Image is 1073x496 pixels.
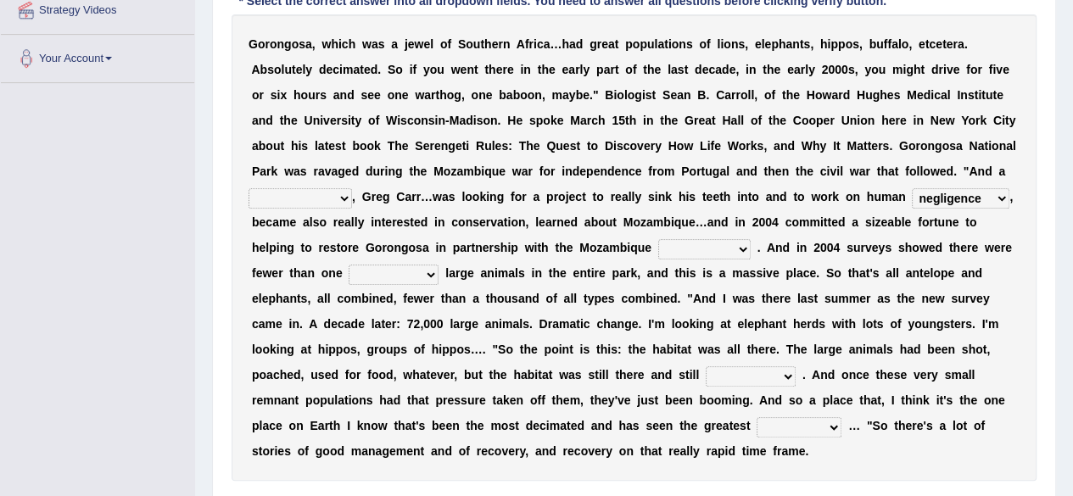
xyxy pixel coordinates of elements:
[645,88,652,102] b: s
[319,63,327,76] b: d
[461,88,465,102] b: ,
[671,63,678,76] b: a
[525,37,529,51] b: f
[590,88,593,102] b: .
[360,88,367,102] b: s
[338,37,342,51] b: i
[903,63,906,76] b: i
[857,88,865,102] b: H
[740,88,748,102] b: o
[507,63,514,76] b: e
[764,88,772,102] b: o
[864,63,871,76] b: y
[388,63,395,76] b: S
[902,37,909,51] b: o
[792,37,800,51] b: n
[708,63,715,76] b: c
[738,37,745,51] b: s
[801,63,805,76] b: r
[845,37,852,51] b: o
[596,63,604,76] b: p
[731,88,735,102] b: r
[947,63,953,76] b: v
[960,88,968,102] b: n
[848,63,855,76] b: s
[706,88,709,102] b: .
[957,88,960,102] b: I
[353,63,360,76] b: a
[887,37,891,51] b: f
[920,63,925,76] b: t
[947,37,953,51] b: e
[771,88,775,102] b: f
[252,88,260,102] b: o
[643,63,647,76] b: t
[467,63,474,76] b: n
[679,37,686,51] b: n
[838,37,846,51] b: p
[664,37,668,51] b: t
[569,88,576,102] b: y
[544,37,550,51] b: a
[610,63,614,76] b: r
[720,37,724,51] b: i
[551,88,562,102] b: m
[569,37,576,51] b: a
[478,88,486,102] b: n
[615,63,619,76] b: t
[884,37,888,51] b: f
[754,88,757,102] b: ,
[296,63,303,76] b: e
[489,63,496,76] b: h
[333,63,339,76] b: c
[590,37,597,51] b: g
[603,63,610,76] b: a
[724,37,731,51] b: o
[549,63,556,76] b: e
[662,88,670,102] b: S
[779,37,786,51] b: h
[852,37,859,51] b: s
[697,88,706,102] b: B
[891,37,898,51] b: a
[349,37,356,51] b: h
[672,37,679,51] b: o
[597,37,601,51] b: r
[830,37,838,51] b: p
[305,63,312,76] b: y
[534,37,537,51] b: i
[838,88,842,102] b: r
[970,63,978,76] b: o
[931,63,939,76] b: d
[996,63,1003,76] b: v
[917,88,924,102] b: e
[430,37,433,51] b: l
[410,63,413,76] b: i
[277,88,280,102] b: i
[934,88,941,102] b: c
[274,63,282,76] b: o
[878,63,886,76] b: u
[625,63,633,76] b: o
[388,88,395,102] b: o
[764,37,771,51] b: e
[447,88,455,102] b: o
[992,63,996,76] b: i
[484,63,489,76] b: t
[835,63,841,76] b: 0
[898,37,902,51] b: l
[473,37,481,51] b: u
[977,63,981,76] b: r
[583,63,590,76] b: y
[1,35,194,77] a: Your Account
[686,37,693,51] b: s
[284,37,292,51] b: g
[259,88,263,102] b: r
[480,37,484,51] b: t
[805,63,808,76] b: l
[906,63,914,76] b: g
[907,88,917,102] b: M
[677,88,684,102] b: a
[964,37,968,51] b: .
[724,88,731,102] b: a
